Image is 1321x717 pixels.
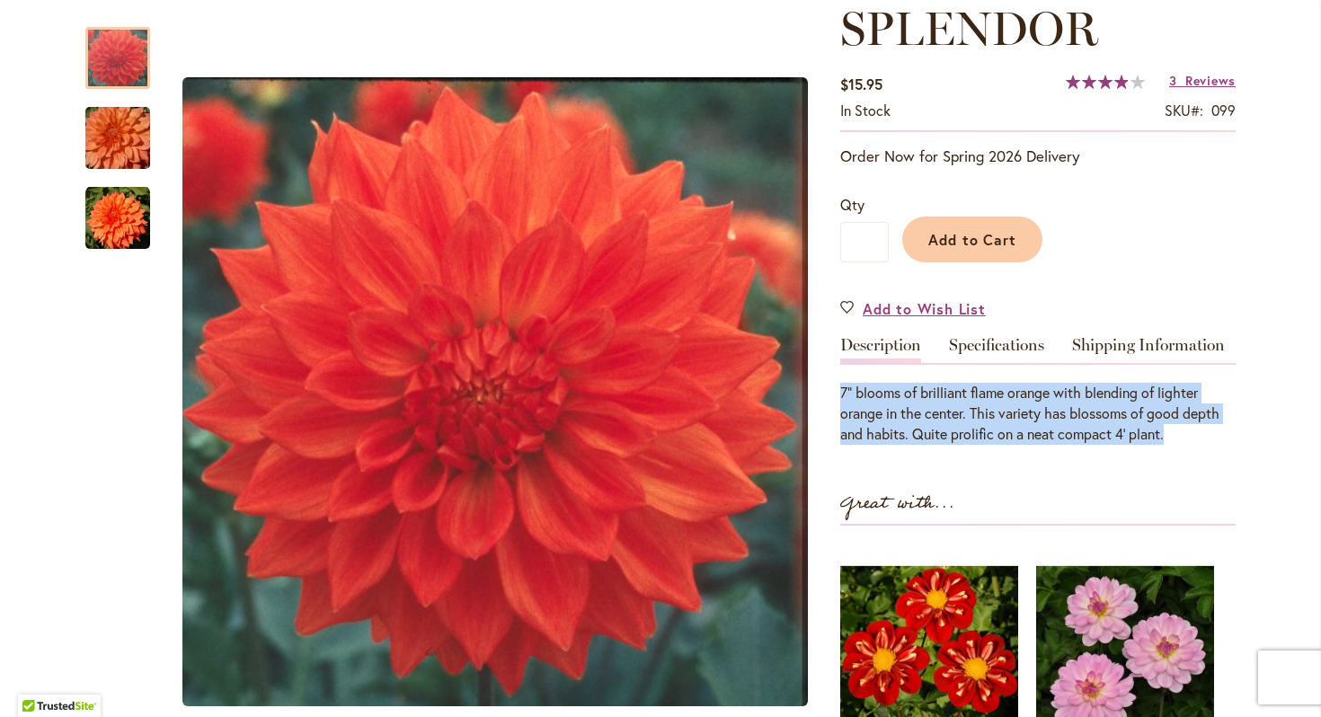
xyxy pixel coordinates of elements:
[1165,101,1203,119] strong: SKU
[949,337,1044,363] a: Specifications
[840,195,864,214] span: Qty
[840,101,891,121] div: Availability
[840,337,921,363] a: Description
[1066,75,1145,89] div: 78%
[840,298,986,319] a: Add to Wish List
[840,489,955,518] strong: Great with...
[1211,101,1236,121] div: 099
[85,186,150,251] img: Neon Splendor
[902,217,1042,262] button: Add to Cart
[1169,72,1177,89] span: 3
[53,95,182,181] img: Neon Splendor
[840,146,1236,167] p: Order Now for Spring 2026 Delivery
[85,169,150,249] div: Neon Splendor
[1072,337,1225,363] a: Shipping Information
[182,77,808,706] img: Neon Splendor
[840,337,1236,445] div: Detailed Product Info
[840,383,1236,445] div: 7" blooms of brilliant flame orange with blending of lighter orange in the center. This variety h...
[840,75,882,93] span: $15.95
[1169,72,1236,89] a: 3 Reviews
[13,653,64,704] iframe: Launch Accessibility Center
[928,230,1017,249] span: Add to Cart
[1185,72,1236,89] span: Reviews
[863,298,986,319] span: Add to Wish List
[85,9,168,89] div: Neon Splendor
[85,89,168,169] div: Neon Splendor
[840,101,891,119] span: In stock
